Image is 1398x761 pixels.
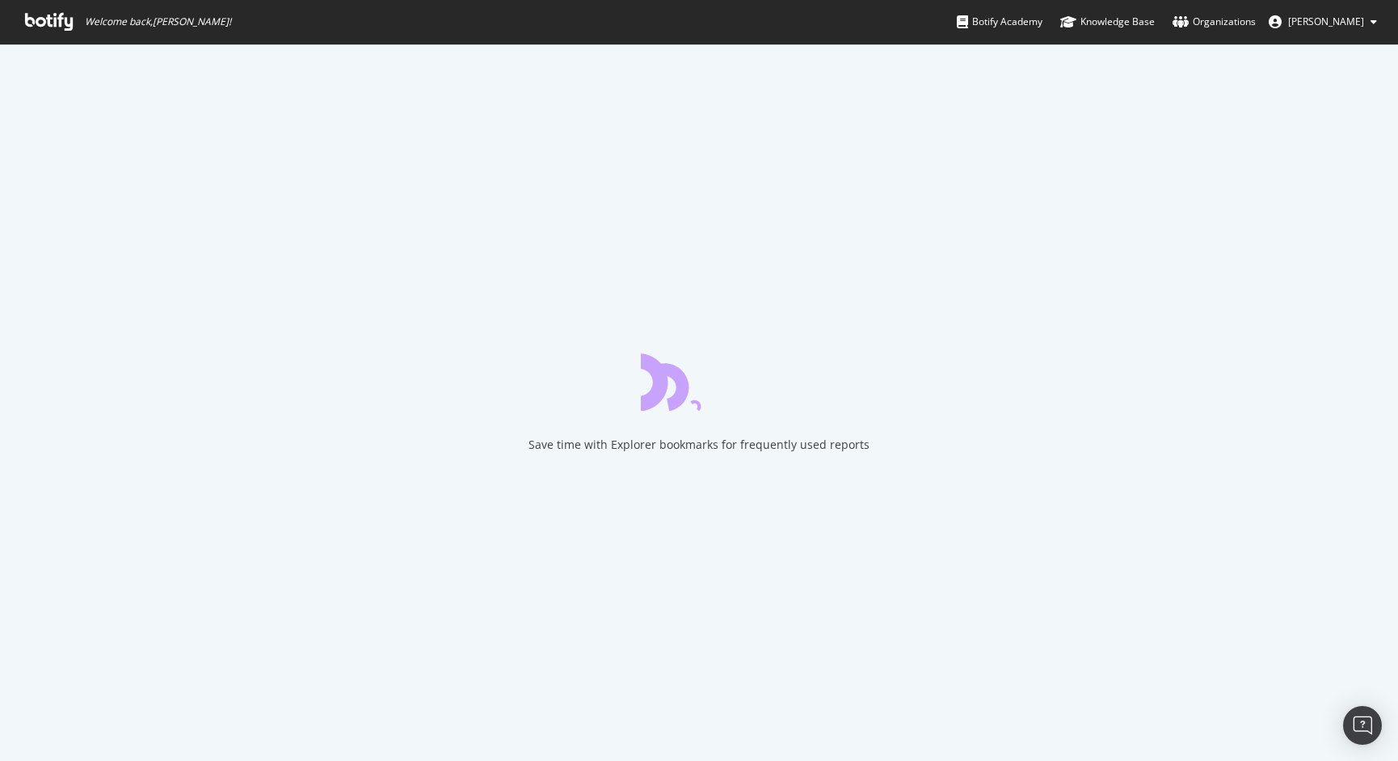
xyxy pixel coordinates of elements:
button: [PERSON_NAME] [1256,9,1390,35]
div: Botify Academy [957,14,1042,30]
div: Open Intercom Messenger [1343,706,1382,745]
div: animation [641,353,757,411]
span: Genevieve Lill [1288,15,1364,28]
div: Save time with Explorer bookmarks for frequently used reports [528,437,870,453]
span: Welcome back, [PERSON_NAME] ! [85,15,231,28]
div: Organizations [1173,14,1256,30]
div: Knowledge Base [1060,14,1155,30]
